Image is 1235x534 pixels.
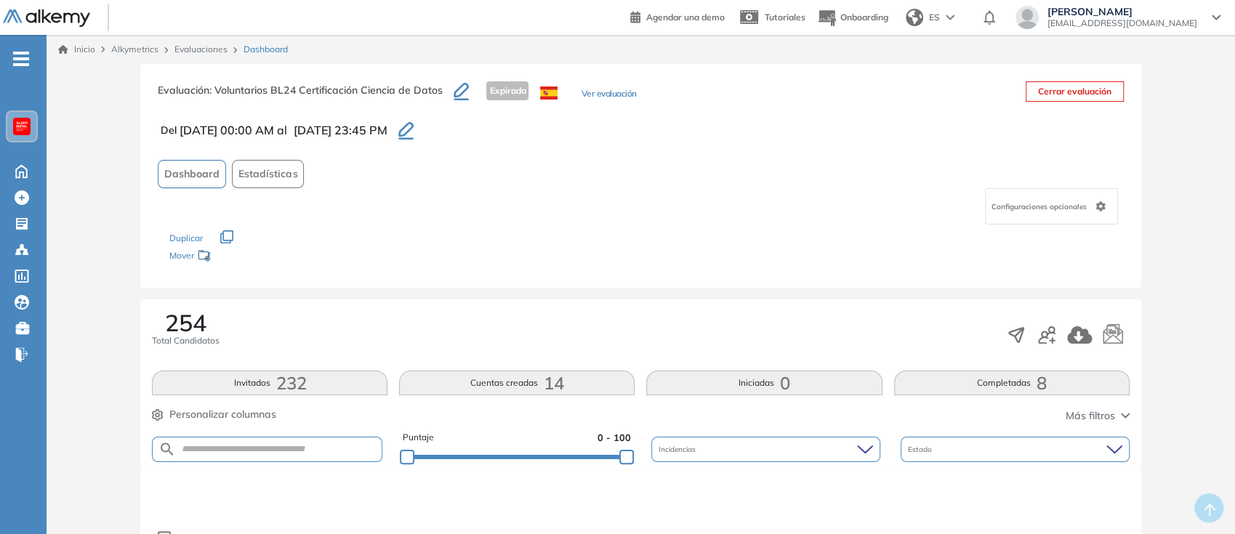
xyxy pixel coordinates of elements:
[540,86,558,100] img: ESP
[765,12,805,23] span: Tutoriales
[906,9,923,26] img: world
[630,7,725,25] a: Agendar una demo
[232,160,304,188] button: Estadísticas
[1066,408,1115,424] span: Más filtros
[486,81,528,100] span: Expirada
[894,371,1130,395] button: Completadas8
[901,437,1130,462] div: Estado
[1066,408,1130,424] button: Más filtros
[58,43,95,56] a: Inicio
[152,407,276,422] button: Personalizar columnas
[169,243,315,270] div: Mover
[659,444,699,455] span: Incidencias
[158,81,454,112] h3: Evaluación
[158,160,226,188] button: Dashboard
[646,12,725,23] span: Agendar una demo
[169,407,276,422] span: Personalizar columnas
[169,232,203,243] span: Duplicar
[174,44,228,54] a: Evaluaciones
[840,12,888,23] span: Onboarding
[158,440,176,458] img: SEARCH_ALT
[152,371,387,395] button: Invitados232
[598,431,631,445] span: 0 - 100
[991,201,1090,212] span: Configuraciones opcionales
[399,371,635,395] button: Cuentas creadas14
[581,87,636,102] button: Ver evaluación
[929,11,940,24] span: ES
[161,123,177,138] span: Del
[646,371,882,395] button: Iniciadas0
[908,444,935,455] span: Estado
[165,311,206,334] span: 254
[111,44,158,54] span: Alkymetrics
[277,121,287,139] span: al
[817,2,888,33] button: Onboarding
[1047,6,1197,17] span: [PERSON_NAME]
[16,121,28,132] img: https://assets.alkemy.org/workspaces/620/d203e0be-08f6-444b-9eae-a92d815a506f.png
[209,84,442,97] span: : Voluntarios BL24 Certificación Ciencia de Datos
[293,121,387,139] span: [DATE] 23:45 PM
[3,9,90,28] img: Logo
[164,166,220,182] span: Dashboard
[1026,81,1124,102] button: Cerrar evaluación
[13,57,29,60] i: -
[152,334,220,347] span: Total Candidatos
[244,43,288,56] span: Dashboard
[651,437,880,462] div: Incidencias
[238,166,297,182] span: Estadísticas
[1047,17,1197,29] span: [EMAIL_ADDRESS][DOMAIN_NAME]
[985,188,1118,224] div: Configuraciones opcionales
[180,121,274,139] span: [DATE] 00:00 AM
[403,431,434,445] span: Puntaje
[946,15,954,20] img: arrow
